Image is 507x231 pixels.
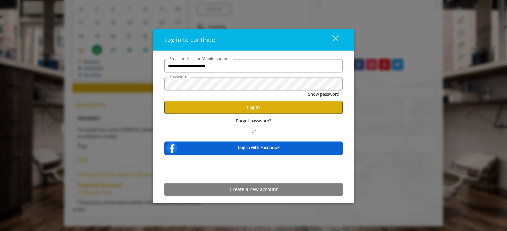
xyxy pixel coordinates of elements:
button: Show password [308,91,339,98]
input: Email address or Mobile number [164,59,343,73]
label: Email address or Mobile number [166,56,233,62]
div: close dialog [325,35,338,45]
span: Forgot password? [236,117,271,124]
label: Password [166,73,191,80]
iframe: Sign in with Google Button [220,159,287,174]
button: Log in [164,101,343,114]
button: Create a new account [164,183,343,196]
input: Password [164,77,343,91]
b: Log in with Facebook [238,144,280,151]
span: Log in to continue [164,36,215,44]
span: Or [248,128,259,134]
button: close dialog [320,33,343,46]
img: facebook-logo [165,141,179,154]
